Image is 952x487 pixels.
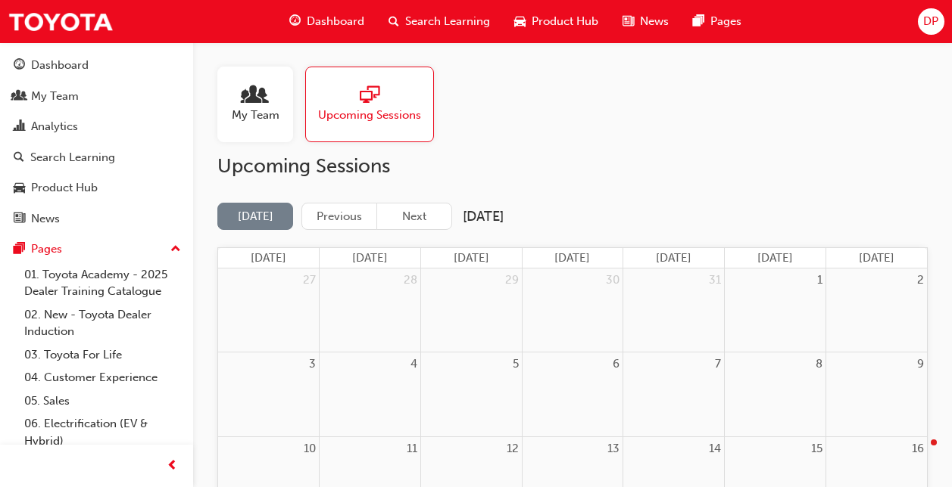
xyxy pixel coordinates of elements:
[420,352,522,436] td: August 5, 2025
[710,13,741,30] span: Pages
[551,248,593,268] a: Wednesday
[352,251,388,265] span: [DATE]
[277,6,376,37] a: guage-iconDashboard
[656,251,691,265] span: [DATE]
[320,352,421,436] td: August 4, 2025
[923,13,938,30] span: DP
[14,120,25,134] span: chart-icon
[18,343,187,367] a: 03. Toyota For Life
[693,12,704,31] span: pages-icon
[217,67,305,142] a: My Team
[610,6,681,37] a: news-iconNews
[14,90,25,104] span: people-icon
[502,268,522,292] a: July 29, 2025
[856,248,897,268] a: Saturday
[305,67,446,142] a: Upcoming Sessions
[289,12,301,31] span: guage-icon
[706,268,724,292] a: July 31, 2025
[554,251,590,265] span: [DATE]
[248,248,289,268] a: Sunday
[725,352,826,436] td: August 8, 2025
[6,82,187,110] a: My Team
[18,366,187,389] a: 04. Customer Experience
[14,212,25,226] span: news-icon
[757,251,793,265] span: [DATE]
[814,268,826,292] a: August 1, 2025
[603,268,623,292] a: July 30, 2025
[725,268,826,352] td: August 1, 2025
[18,303,187,343] a: 02. New - Toyota Dealer Induction
[454,251,489,265] span: [DATE]
[6,235,187,263] button: Pages
[18,412,187,452] a: 06. Electrification (EV & Hybrid)
[349,248,391,268] a: Monday
[307,13,364,30] span: Dashboard
[451,248,492,268] a: Tuesday
[14,59,25,73] span: guage-icon
[31,118,78,135] div: Analytics
[514,12,526,31] span: car-icon
[401,268,420,292] a: July 28, 2025
[712,352,724,376] a: August 7, 2025
[306,352,319,376] a: August 3, 2025
[14,151,24,165] span: search-icon
[31,57,89,74] div: Dashboard
[300,268,319,292] a: July 27, 2025
[245,85,265,107] span: people-icon
[640,13,669,30] span: News
[167,457,178,476] span: prev-icon
[30,149,115,166] div: Search Learning
[826,268,927,352] td: August 2, 2025
[217,154,928,178] h2: Upcoming Sessions
[218,268,320,352] td: July 27, 2025
[6,174,187,202] a: Product Hub
[405,13,490,30] span: Search Learning
[859,251,894,265] span: [DATE]
[918,8,944,35] button: DP
[522,352,623,436] td: August 6, 2025
[604,437,623,461] a: August 13, 2025
[218,352,320,436] td: August 3, 2025
[18,389,187,413] a: 05. Sales
[6,113,187,141] a: Analytics
[8,5,114,39] img: Trak
[407,352,420,376] a: August 4, 2025
[6,144,187,172] a: Search Learning
[232,107,279,124] span: My Team
[301,203,377,231] button: Previous
[706,437,724,461] a: August 14, 2025
[420,268,522,352] td: July 29, 2025
[31,240,62,258] div: Pages
[653,248,694,268] a: Thursday
[14,243,25,256] span: pages-icon
[376,203,452,231] button: Next
[6,51,187,79] a: Dashboard
[813,352,826,376] a: August 8, 2025
[532,13,598,30] span: Product Hub
[510,352,522,376] a: August 5, 2025
[251,251,286,265] span: [DATE]
[914,268,927,292] a: August 2, 2025
[623,268,725,352] td: July 31, 2025
[502,6,610,37] a: car-iconProduct Hub
[301,437,319,461] a: August 10, 2025
[6,205,187,233] a: News
[31,88,79,105] div: My Team
[6,48,187,235] button: DashboardMy TeamAnalyticsSearch LearningProduct HubNews
[463,208,504,225] h2: [DATE]
[18,263,187,303] a: 01. Toyota Academy - 2025 Dealer Training Catalogue
[623,352,725,436] td: August 7, 2025
[914,352,927,376] a: August 9, 2025
[681,6,754,37] a: pages-iconPages
[404,437,420,461] a: August 11, 2025
[14,181,25,195] span: car-icon
[320,268,421,352] td: July 28, 2025
[504,437,522,461] a: August 12, 2025
[623,12,634,31] span: news-icon
[754,248,796,268] a: Friday
[217,203,293,231] button: [DATE]
[318,107,421,124] span: Upcoming Sessions
[900,436,937,472] iframe: Intercom live chat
